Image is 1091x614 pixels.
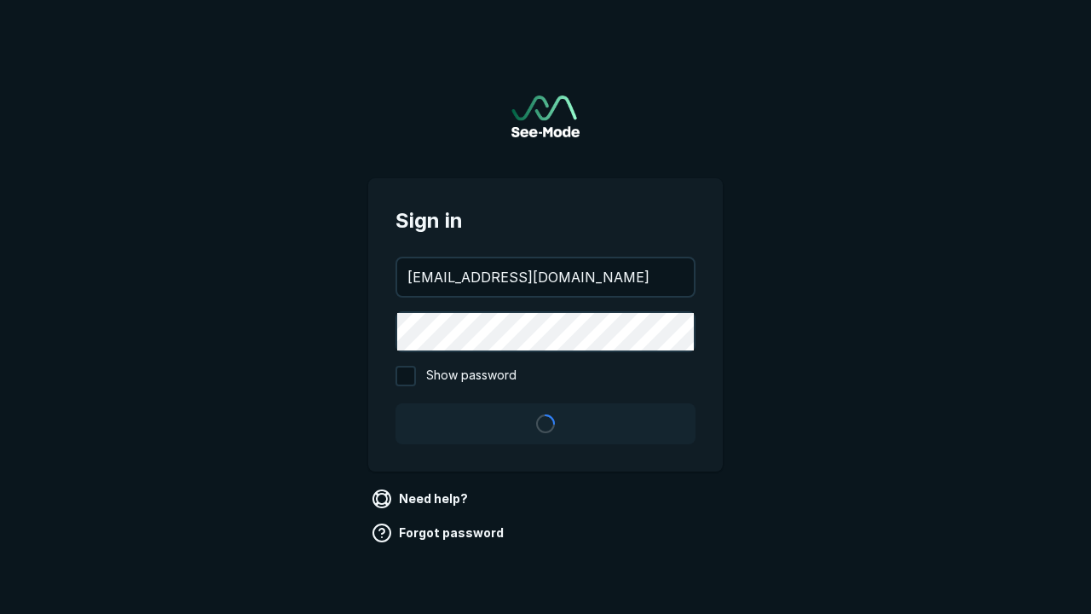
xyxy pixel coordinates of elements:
img: See-Mode Logo [511,96,580,137]
a: Forgot password [368,519,511,547]
span: Sign in [395,206,696,236]
a: Go to sign in [511,96,580,137]
a: Need help? [368,485,475,513]
span: Show password [426,366,517,386]
input: your@email.com [397,258,694,296]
